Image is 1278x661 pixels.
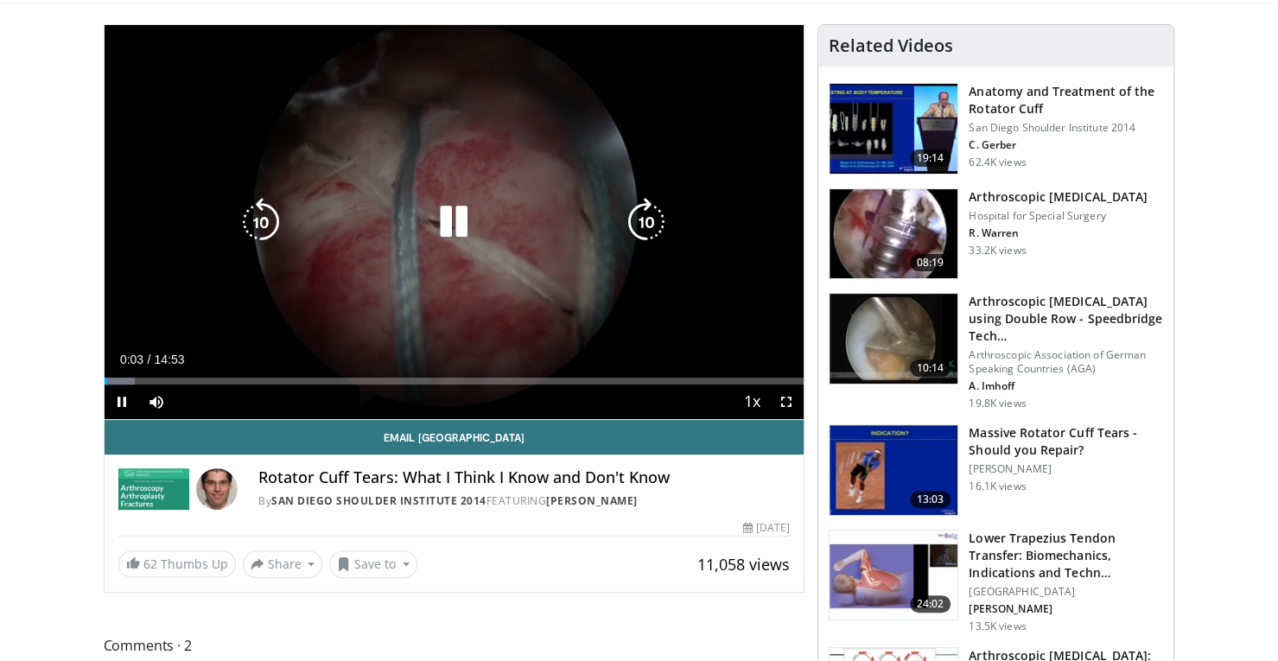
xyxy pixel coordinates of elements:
[154,353,184,366] span: 14:53
[910,359,951,377] span: 10:14
[969,462,1163,476] p: [PERSON_NAME]
[104,634,805,657] span: Comments 2
[143,556,157,572] span: 62
[830,425,957,515] img: 38533_0000_3.png.150x105_q85_crop-smart_upscale.jpg
[258,468,790,487] h4: Rotator Cuff Tears: What I Think I Know and Don't Know
[910,149,951,167] span: 19:14
[830,84,957,174] img: 58008271-3059-4eea-87a5-8726eb53a503.150x105_q85_crop-smart_upscale.jpg
[830,189,957,279] img: 10051_3.png.150x105_q85_crop-smart_upscale.jpg
[546,493,638,508] a: [PERSON_NAME]
[243,550,323,578] button: Share
[139,385,174,419] button: Mute
[830,294,957,384] img: 289923_0003_1.png.150x105_q85_crop-smart_upscale.jpg
[969,209,1148,223] p: Hospital for Special Surgery
[105,25,804,420] video-js: Video Player
[969,293,1163,345] h3: Arthroscopic [MEDICAL_DATA] using Double Row - Speedbridge Tech…
[969,397,1026,410] p: 19.8K views
[910,595,951,613] span: 24:02
[196,468,238,510] img: Avatar
[969,530,1163,582] h3: Lower Trapezius Tendon Transfer: Biomechanics, Indications and Techn…
[830,531,957,620] img: 003f300e-98b5-4117-aead-6046ac8f096e.150x105_q85_crop-smart_upscale.jpg
[969,188,1148,206] h3: Arthroscopic [MEDICAL_DATA]
[271,493,486,508] a: San Diego Shoulder Institute 2014
[969,348,1163,376] p: Arthroscopic Association of German Speaking Countries (AGA)
[829,35,953,56] h4: Related Videos
[969,602,1163,616] p: [PERSON_NAME]
[258,493,790,509] div: By FEATURING
[829,83,1163,175] a: 19:14 Anatomy and Treatment of the Rotator Cuff San Diego Shoulder Institute 2014 C. Gerber 62.4K...
[969,121,1163,135] p: San Diego Shoulder Institute 2014
[148,353,151,366] span: /
[734,385,769,419] button: Playback Rate
[969,585,1163,599] p: [GEOGRAPHIC_DATA]
[910,254,951,271] span: 08:19
[697,554,790,575] span: 11,058 views
[829,530,1163,633] a: 24:02 Lower Trapezius Tendon Transfer: Biomechanics, Indications and Techn… [GEOGRAPHIC_DATA] [PE...
[329,550,417,578] button: Save to
[829,424,1163,516] a: 13:03 Massive Rotator Cuff Tears - Should you Repair? [PERSON_NAME] 16.1K views
[969,156,1026,169] p: 62.4K views
[105,378,804,385] div: Progress Bar
[969,620,1026,633] p: 13.5K views
[969,480,1026,493] p: 16.1K views
[969,83,1163,118] h3: Anatomy and Treatment of the Rotator Cuff
[118,468,190,510] img: San Diego Shoulder Institute 2014
[829,188,1163,280] a: 08:19 Arthroscopic [MEDICAL_DATA] Hospital for Special Surgery R. Warren 33.2K views
[969,138,1163,152] p: C. Gerber
[105,385,139,419] button: Pause
[769,385,804,419] button: Fullscreen
[829,293,1163,410] a: 10:14 Arthroscopic [MEDICAL_DATA] using Double Row - Speedbridge Tech… Arthroscopic Association o...
[743,520,790,536] div: [DATE]
[969,379,1163,393] p: A. Imhoff
[120,353,143,366] span: 0:03
[118,550,236,577] a: 62 Thumbs Up
[105,420,804,454] a: Email [GEOGRAPHIC_DATA]
[969,226,1148,240] p: R. Warren
[969,244,1026,257] p: 33.2K views
[969,424,1163,459] h3: Massive Rotator Cuff Tears - Should you Repair?
[910,491,951,508] span: 13:03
